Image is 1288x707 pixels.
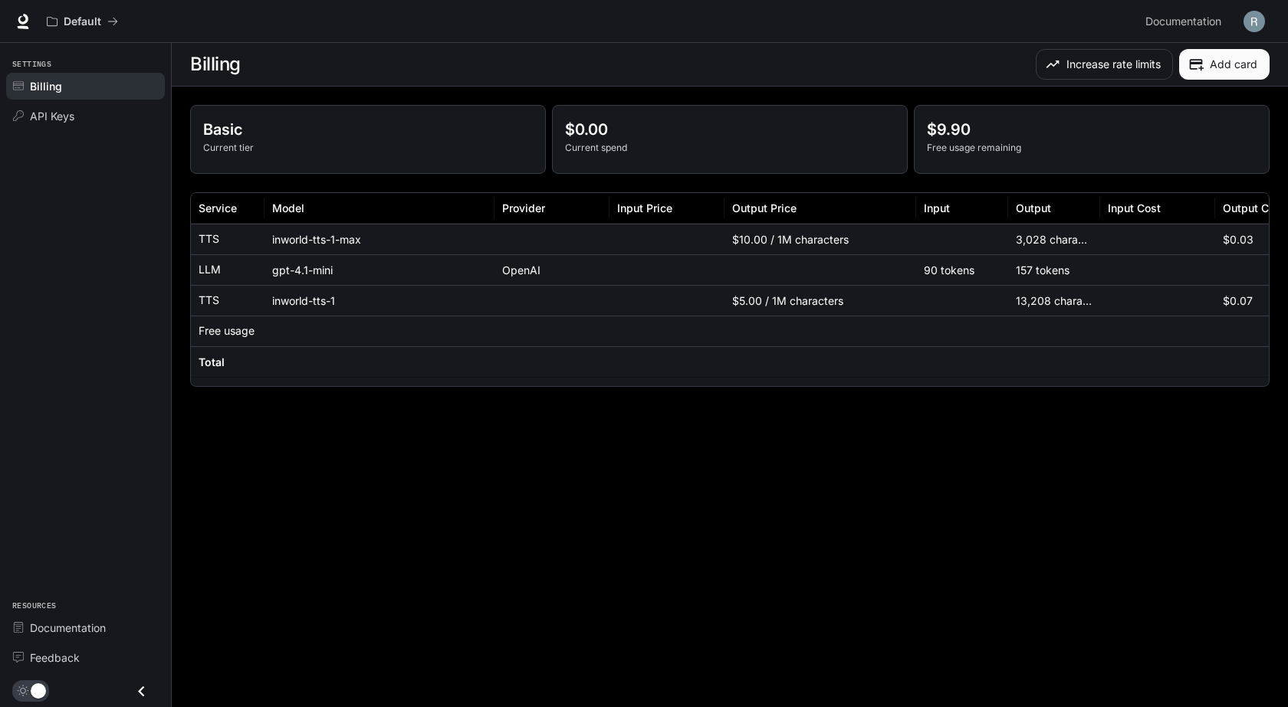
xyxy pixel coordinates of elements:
p: Free usage [199,323,255,339]
div: OpenAI [495,254,609,285]
p: Current tier [203,141,533,155]
p: TTS [199,231,219,247]
p: Default [64,15,101,28]
button: Add card [1179,49,1270,80]
a: Billing [6,73,165,100]
span: Feedback [30,650,80,666]
div: Model [272,201,304,214]
div: $10.00 / 1M characters [724,224,916,254]
p: LLM [199,262,221,277]
span: Billing [30,78,62,94]
img: User avatar [1244,11,1265,32]
div: 157 tokens [1008,254,1100,285]
div: Input Cost [1108,201,1161,214]
a: API Keys [6,103,165,129]
h6: Total [199,355,225,370]
button: User avatar [1239,6,1270,37]
span: Documentation [30,620,106,636]
div: 3,028 characters [1008,224,1100,254]
div: 90 tokens [916,254,1008,285]
button: Close drawer [124,676,159,707]
p: $0.00 [565,118,895,141]
div: inworld-tts-1-max [264,224,495,254]
div: Service [199,201,237,214]
div: Provider [502,201,545,214]
p: Free usage remaining [927,141,1257,155]
a: Documentation [1139,6,1233,37]
button: Increase rate limits [1036,49,1173,80]
a: Feedback [6,644,165,671]
span: Documentation [1145,12,1221,31]
span: Dark mode toggle [31,682,46,699]
p: Basic [203,118,533,141]
div: 13,208 characters [1008,285,1100,316]
div: Input Price [617,201,672,214]
button: All workspaces [40,6,125,37]
div: Output Cost [1223,201,1285,214]
h1: Billing [190,49,241,80]
a: Documentation [6,614,165,641]
div: inworld-tts-1 [264,285,495,316]
div: $5.00 / 1M characters [724,285,916,316]
div: gpt-4.1-mini [264,254,495,285]
div: Output [1016,201,1051,214]
div: Input [924,201,950,214]
p: TTS [199,293,219,308]
p: Current spend [565,141,895,155]
p: $9.90 [927,118,1257,141]
div: Output Price [732,201,797,214]
span: API Keys [30,108,74,124]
